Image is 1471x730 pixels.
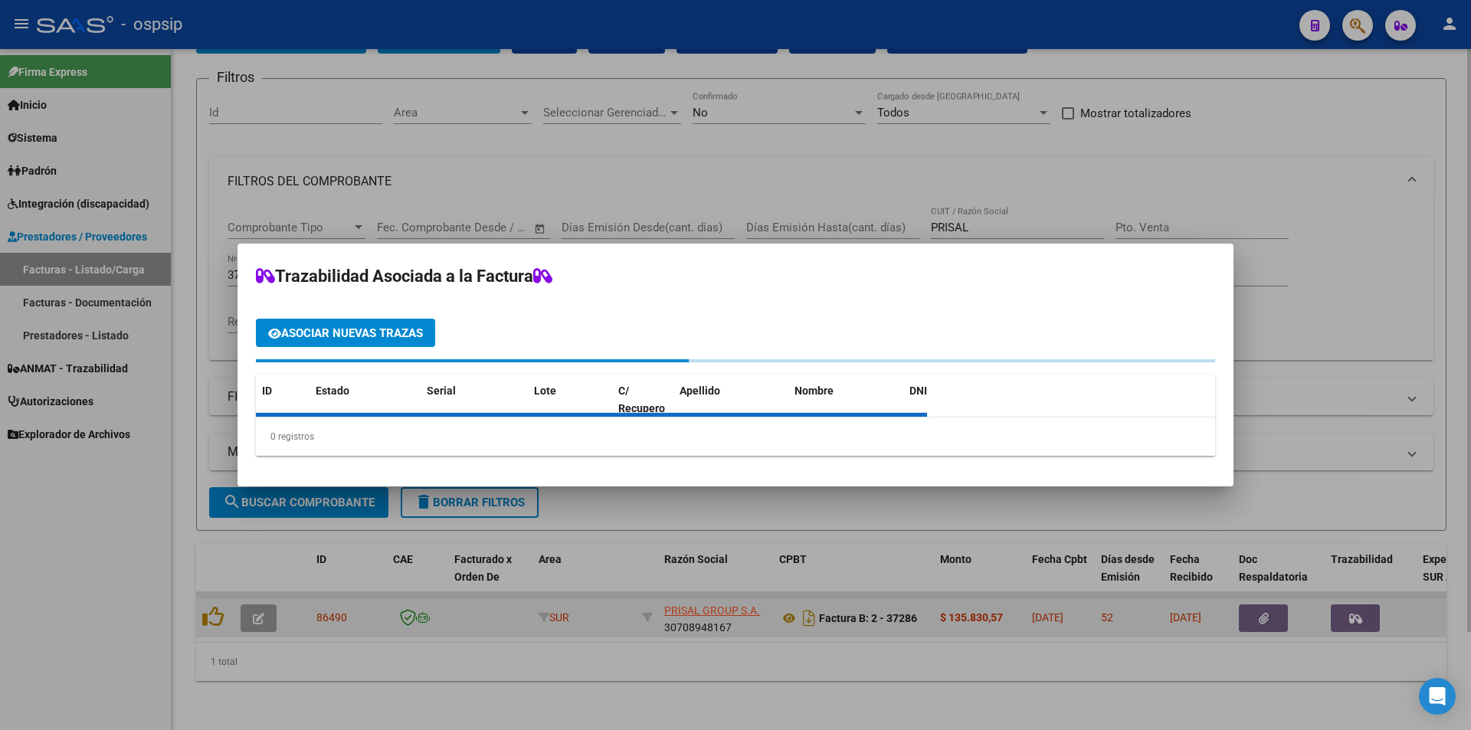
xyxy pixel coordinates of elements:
[281,326,423,340] span: Asociar nuevas trazas
[673,375,788,425] datatable-header-cell: Apellido
[262,385,272,397] span: ID
[788,375,903,425] datatable-header-cell: Nombre
[612,375,673,425] datatable-header-cell: C/ Recupero
[534,385,556,397] span: Lote
[909,385,927,397] span: DNI
[256,375,310,425] datatable-header-cell: ID
[680,385,720,397] span: Apellido
[256,262,1215,291] h2: Trazabilidad Asociada a la Factura
[903,375,988,425] datatable-header-cell: DNI
[1419,678,1456,715] div: Open Intercom Messenger
[256,417,1215,456] div: 0 registros
[618,385,665,414] span: C/ Recupero
[316,385,349,397] span: Estado
[427,385,456,397] span: Serial
[794,385,834,397] span: Nombre
[310,375,421,425] datatable-header-cell: Estado
[528,375,612,425] datatable-header-cell: Lote
[421,375,528,425] datatable-header-cell: Serial
[256,319,435,347] button: Asociar nuevas trazas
